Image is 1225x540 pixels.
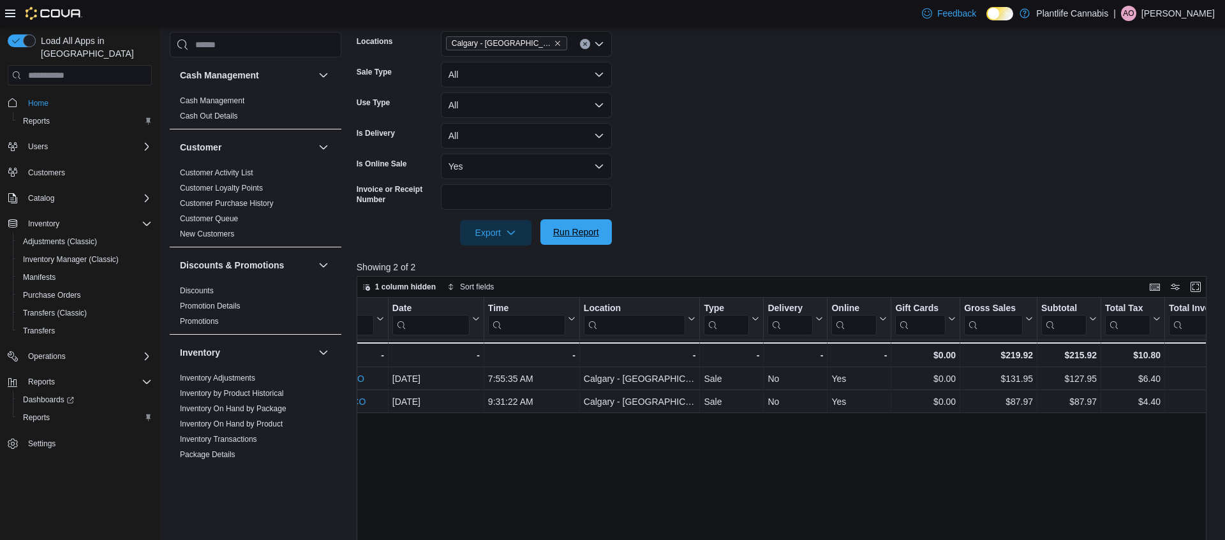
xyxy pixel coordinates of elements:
[3,347,157,365] button: Operations
[18,288,86,303] a: Purchase Orders
[23,395,74,405] span: Dashboards
[1168,279,1183,295] button: Display options
[180,141,221,154] h3: Customer
[441,123,612,149] button: All
[23,139,152,154] span: Users
[23,374,60,390] button: Reports
[28,168,65,178] span: Customers
[8,88,152,486] nav: Complex example
[180,286,214,295] a: Discounts
[316,68,331,83] button: Cash Management
[895,395,956,410] div: $0.00
[488,303,575,335] button: Time
[180,316,219,326] span: Promotions
[3,434,157,453] button: Settings
[300,374,364,384] a: IN8NJL-I05G2O
[831,372,887,387] div: Yes
[180,168,253,177] a: Customer Activity List
[170,165,341,247] div: Customer
[357,128,395,138] label: Is Delivery
[180,214,238,223] a: Customer Queue
[180,259,284,272] h3: Discounts & Promotions
[986,7,1013,20] input: Dark Mode
[18,252,152,267] span: Inventory Manager (Classic)
[23,436,61,451] a: Settings
[13,268,157,286] button: Manifests
[1113,6,1116,21] p: |
[170,93,341,129] div: Cash Management
[580,39,590,49] button: Clear input
[300,347,383,363] div: -
[180,96,244,106] span: Cash Management
[28,142,48,152] span: Users
[13,112,157,130] button: Reports
[1041,303,1087,315] div: Subtotal
[768,347,823,363] div: -
[180,346,313,359] button: Inventory
[300,303,373,335] div: Receipt # URL
[392,303,470,335] div: Date
[18,234,102,249] a: Adjustments (Classic)
[13,233,157,251] button: Adjustments (Classic)
[18,392,79,407] a: Dashboards
[180,301,241,311] span: Promotion Details
[704,303,749,335] div: Type
[28,439,56,449] span: Settings
[13,391,157,409] a: Dashboards
[18,252,124,267] a: Inventory Manager (Classic)
[392,372,480,387] div: [DATE]
[23,216,152,231] span: Inventory
[441,92,612,118] button: All
[180,435,257,444] a: Inventory Transactions
[704,347,759,363] div: -
[18,113,55,129] a: Reports
[18,323,152,339] span: Transfers
[468,220,524,245] span: Export
[23,96,54,111] a: Home
[895,303,946,315] div: Gift Cards
[180,389,284,398] a: Inventory by Product Historical
[964,395,1033,410] div: $87.97
[26,7,82,20] img: Cova
[553,226,599,238] span: Run Report
[441,154,612,179] button: Yes
[180,404,286,414] span: Inventory On Hand by Package
[316,258,331,273] button: Discounts & Promotions
[180,112,238,120] a: Cash Out Details
[1121,6,1136,21] div: Alexi Olchoway
[488,372,575,387] div: 7:55:35 AM
[18,323,60,339] a: Transfers
[180,214,238,224] span: Customer Queue
[23,254,119,265] span: Inventory Manager (Classic)
[28,219,59,229] span: Inventory
[23,349,71,364] button: Operations
[584,303,696,335] button: Location
[357,279,441,295] button: 1 column hidden
[170,283,341,334] div: Discounts & Promotions
[704,372,759,387] div: Sale
[1036,6,1108,21] p: Plantlife Cannabis
[375,282,436,292] span: 1 column hidden
[831,303,887,335] button: Online
[1188,279,1203,295] button: Enter fullscreen
[488,347,575,363] div: -
[180,450,235,459] a: Package Details
[895,303,946,335] div: Gift Card Sales
[357,36,393,47] label: Locations
[831,347,887,363] div: -
[357,184,436,205] label: Invoice or Receipt Number
[18,234,152,249] span: Adjustments (Classic)
[180,434,257,444] span: Inventory Transactions
[441,62,612,87] button: All
[23,349,152,364] span: Operations
[28,377,55,387] span: Reports
[584,347,696,363] div: -
[768,303,813,335] div: Delivery
[316,140,331,155] button: Customer
[23,308,87,318] span: Transfers (Classic)
[488,303,565,315] div: Time
[594,39,604,49] button: Open list of options
[23,326,55,336] span: Transfers
[180,198,274,208] span: Customer Purchase History
[28,98,48,108] span: Home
